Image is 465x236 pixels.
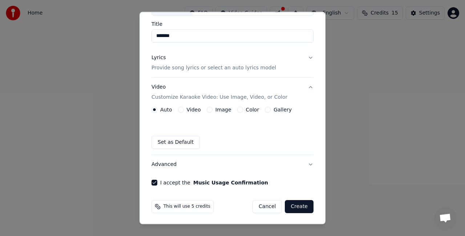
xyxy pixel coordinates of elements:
[151,54,166,61] div: Lyrics
[160,107,172,112] label: Auto
[151,155,314,174] button: Advanced
[151,48,314,77] button: LyricsProvide song lyrics or select an auto lyrics model
[151,21,314,27] label: Title
[151,107,314,155] div: VideoCustomize Karaoke Video: Use Image, Video, or Color
[246,107,259,112] label: Color
[193,180,268,185] button: I accept the
[215,107,231,112] label: Image
[151,64,276,72] p: Provide song lyrics or select an auto lyrics model
[151,94,287,101] p: Customize Karaoke Video: Use Image, Video, or Color
[160,180,268,185] label: I accept the
[187,107,201,112] label: Video
[274,107,292,112] label: Gallery
[151,136,200,149] button: Set as Default
[163,204,210,209] span: This will use 5 credits
[252,200,282,213] button: Cancel
[151,78,314,107] button: VideoCustomize Karaoke Video: Use Image, Video, or Color
[151,84,287,101] div: Video
[285,200,314,213] button: Create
